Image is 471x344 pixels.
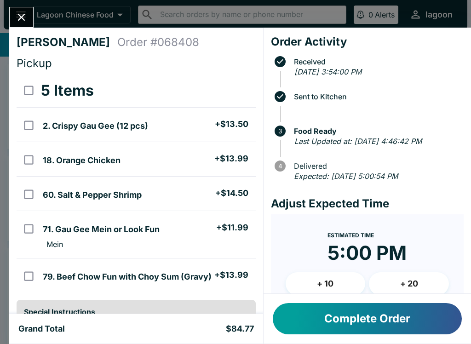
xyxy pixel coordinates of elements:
[17,57,52,70] span: Pickup
[273,303,462,334] button: Complete Order
[18,323,65,334] h5: Grand Total
[17,74,256,292] table: orders table
[215,119,248,130] h5: + $13.50
[271,35,464,49] h4: Order Activity
[43,189,142,201] h5: 60. Salt & Pepper Shrimp
[41,81,94,100] h3: 5 Items
[215,188,248,199] h5: + $14.50
[214,153,248,164] h5: + $13.99
[214,269,248,281] h5: + $13.99
[289,127,464,135] span: Food Ready
[271,197,464,211] h4: Adjust Expected Time
[216,222,248,233] h5: + $11.99
[278,127,282,135] text: 3
[289,162,464,170] span: Delivered
[286,272,366,295] button: + 10
[43,271,212,282] h5: 79. Beef Chow Fun with Choy Sum (Gravy)
[24,307,248,316] h6: Special Instructions
[289,92,464,101] span: Sent to Kitchen
[327,241,407,265] time: 5:00 PM
[117,35,199,49] h4: Order # 068408
[294,172,398,181] em: Expected: [DATE] 5:00:54 PM
[294,137,422,146] em: Last Updated at: [DATE] 4:46:42 PM
[43,155,121,166] h5: 18. Orange Chicken
[278,162,282,170] text: 4
[17,35,117,49] h4: [PERSON_NAME]
[327,232,374,239] span: Estimated Time
[43,224,160,235] h5: 71. Gau Gee Mein or Look Fun
[43,120,148,132] h5: 2. Crispy Gau Gee (12 pcs)
[369,272,449,295] button: + 20
[294,67,362,76] em: [DATE] 3:54:00 PM
[289,57,464,66] span: Received
[10,7,33,27] button: Close
[46,240,63,249] p: Mein
[226,323,254,334] h5: $84.77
